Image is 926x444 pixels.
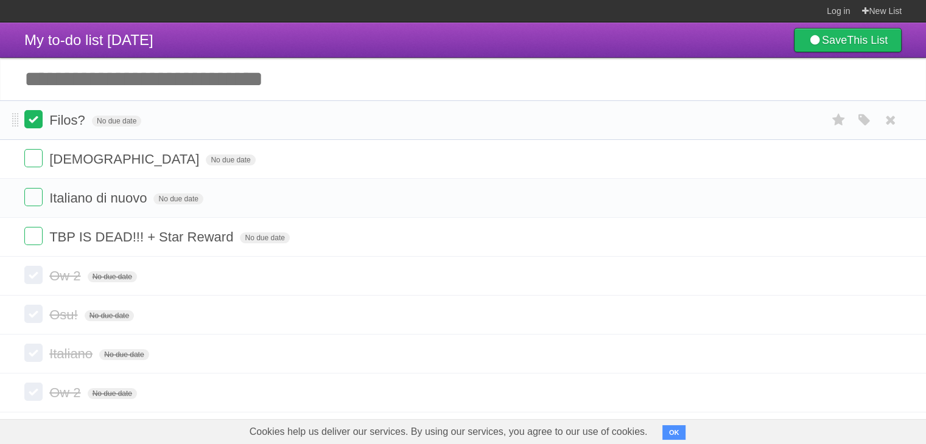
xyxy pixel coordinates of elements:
[237,420,660,444] span: Cookies help us deliver our services. By using our services, you agree to our use of cookies.
[24,149,43,167] label: Done
[49,229,236,245] span: TBP IS DEAD!!! + Star Reward
[24,383,43,401] label: Done
[24,344,43,362] label: Done
[24,32,153,48] span: My to-do list [DATE]
[49,113,88,128] span: Filos?
[240,232,289,243] span: No due date
[24,305,43,323] label: Done
[794,28,902,52] a: SaveThis List
[24,227,43,245] label: Done
[49,346,96,361] span: Italiano
[24,110,43,128] label: Done
[49,190,150,206] span: Italiano di nuovo
[153,193,203,204] span: No due date
[88,271,137,282] span: No due date
[85,310,134,321] span: No due date
[662,425,686,440] button: OK
[827,110,851,130] label: Star task
[92,116,141,127] span: No due date
[49,151,202,167] span: [DEMOGRAPHIC_DATA]
[206,154,255,165] span: No due date
[49,307,80,322] span: Osu!
[847,34,888,46] b: This List
[99,349,149,360] span: No due date
[24,266,43,284] label: Done
[88,388,137,399] span: No due date
[49,268,83,283] span: Ow 2
[49,385,83,400] span: Ow 2
[24,188,43,206] label: Done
